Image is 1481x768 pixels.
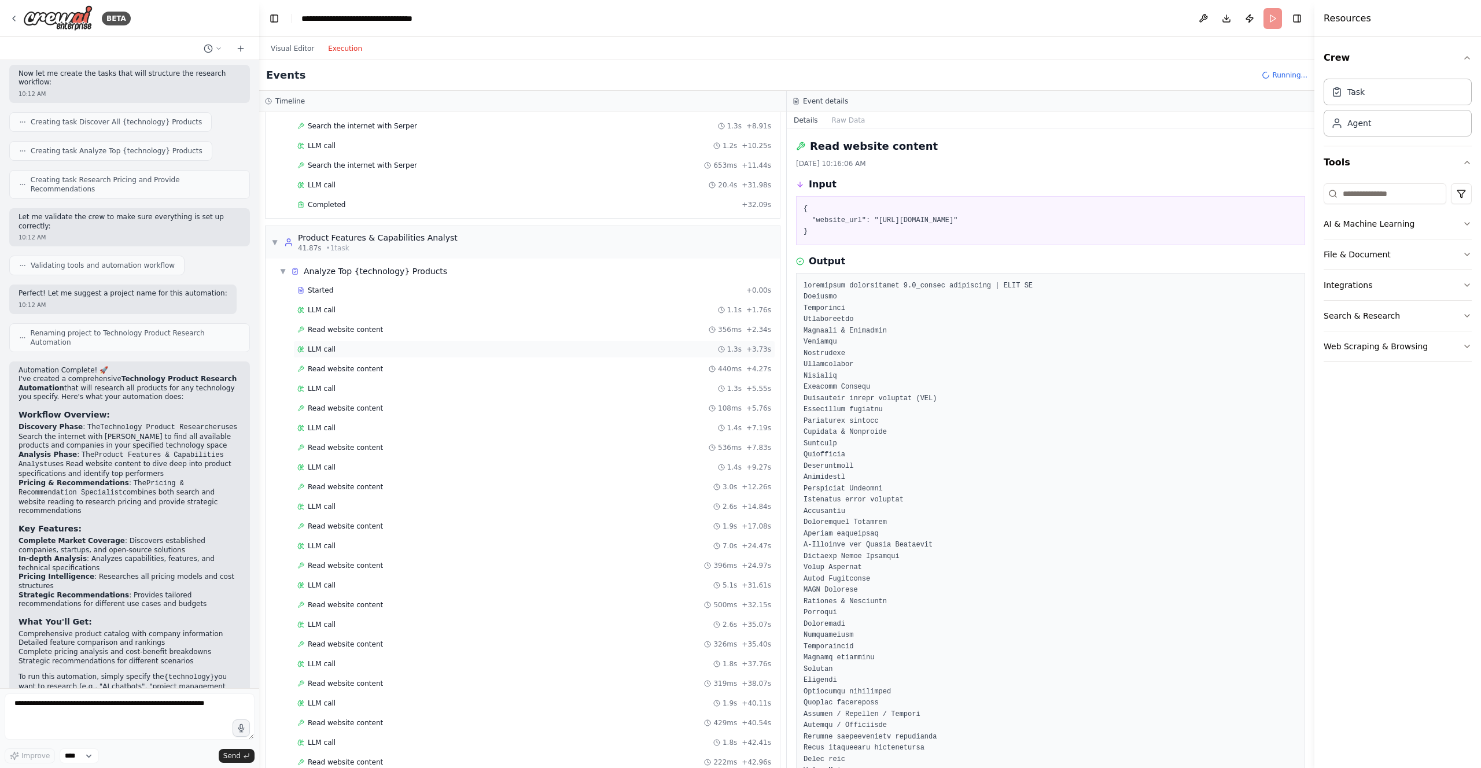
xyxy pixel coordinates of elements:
[19,213,241,231] p: Let me validate the crew to make sure everything is set up correctly:
[233,719,250,737] button: Click to speak your automation idea
[1324,42,1472,74] button: Crew
[304,265,447,277] div: Analyze Top {technology} Products
[19,301,227,309] div: 10:12 AM
[275,97,305,106] h3: Timeline
[19,375,237,392] strong: Technology Product Research Automation
[308,423,336,433] span: LLM call
[1272,71,1307,80] span: Running...
[718,443,742,452] span: 536ms
[742,620,771,629] span: + 35.07s
[713,161,737,170] span: 653ms
[308,180,336,190] span: LLM call
[326,243,349,253] span: • 1 task
[19,573,94,581] strong: Pricing Intelligence
[19,410,110,419] strong: Workflow Overview:
[746,286,771,295] span: + 0.00s
[308,561,383,570] span: Read website content
[1324,74,1472,146] div: Crew
[31,261,175,270] span: Validating tools and automation workflow
[787,112,825,128] button: Details
[279,267,286,276] span: ▼
[19,366,241,375] h2: Automation Complete! 🚀
[742,522,771,531] span: + 17.08s
[713,561,737,570] span: 396ms
[723,502,737,511] span: 2.6s
[1324,146,1472,179] button: Tools
[100,423,221,431] code: Technology Product Researcher
[727,121,742,131] span: 1.3s
[1347,86,1365,98] div: Task
[803,97,848,106] h3: Event details
[1324,179,1472,371] div: Tools
[308,443,383,452] span: Read website content
[727,345,742,354] span: 1.3s
[308,541,336,551] span: LLM call
[19,479,241,516] li: : The combines both search and website reading to research pricing and provide strategic recommen...
[742,161,771,170] span: + 11.44s
[718,404,742,413] span: 108ms
[308,364,383,374] span: Read website content
[742,738,771,747] span: + 42.41s
[19,555,87,563] strong: In-depth Analysis
[713,679,737,688] span: 319ms
[742,541,771,551] span: + 24.47s
[746,443,771,452] span: + 7.83s
[727,423,742,433] span: 1.4s
[746,384,771,393] span: + 5.55s
[727,463,742,472] span: 1.4s
[308,581,336,590] span: LLM call
[746,364,771,374] span: + 4.27s
[31,328,240,347] span: Renaming project to Technology Product Research Automation
[742,502,771,511] span: + 14.84s
[298,232,458,243] div: Product Features & Capabilities Analyst
[723,659,737,669] span: 1.8s
[742,679,771,688] span: + 38.07s
[742,561,771,570] span: + 24.97s
[321,42,369,56] button: Execution
[308,161,417,170] span: Search the internet with Serper
[19,451,77,459] strong: Analysis Phase
[19,537,125,545] strong: Complete Market Coverage
[308,200,345,209] span: Completed
[266,67,305,83] h2: Events
[19,451,241,479] li: : The uses Read website content to dive deep into product specifications and identify top performers
[31,117,202,127] span: Creating task Discover All {technology} Products
[19,657,241,666] li: Strategic recommendations for different scenarios
[19,289,227,298] p: Perfect! Let me suggest a project name for this automation:
[164,673,214,681] code: {technology}
[746,305,771,315] span: + 1.76s
[746,463,771,472] span: + 9.27s
[713,640,737,649] span: 326ms
[19,573,241,590] li: : Researches all pricing models and cost structures
[308,286,333,295] span: Started
[308,640,383,649] span: Read website content
[223,751,241,760] span: Send
[19,638,241,648] li: Detailed feature comparison and rankings
[727,384,742,393] span: 1.3s
[19,69,241,87] p: Now let me create the tasks that will structure the research workflow:
[19,423,241,451] li: : The uses Search the internet with [PERSON_NAME] to find all available products and companies in...
[308,659,336,669] span: LLM call
[308,620,336,629] span: LLM call
[723,581,737,590] span: 5.1s
[19,90,241,98] div: 10:12 AM
[19,524,82,533] strong: Key Features:
[718,364,742,374] span: 440ms
[1347,117,1371,129] div: Agent
[308,121,417,131] span: Search the internet with Serper
[19,537,241,555] li: : Discovers established companies, startups, and open-source solutions
[19,591,241,609] li: : Provides tailored recommendations for different use cases and budgets
[742,581,771,590] span: + 31.61s
[713,600,737,610] span: 500ms
[19,630,241,639] li: Comprehensive product catalog with company information
[742,699,771,708] span: + 40.11s
[1324,301,1472,331] button: Search & Research
[19,479,129,487] strong: Pricing & Recommendations
[308,600,383,610] span: Read website content
[19,451,224,469] code: Product Features & Capabilities Analyst
[308,482,383,492] span: Read website content
[31,146,202,156] span: Creating task Analyze Top {technology} Products
[742,640,771,649] span: + 35.40s
[723,620,737,629] span: 2.6s
[804,204,1298,238] pre: { "website_url": "[URL][DOMAIN_NAME]" }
